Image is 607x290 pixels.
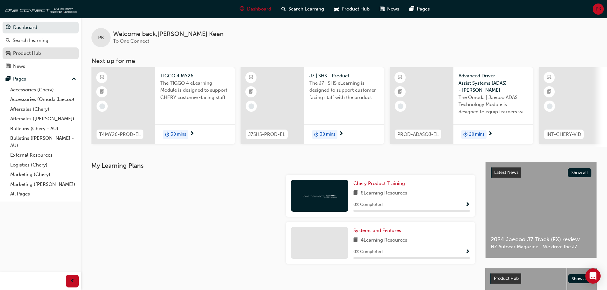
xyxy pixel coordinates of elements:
[329,3,375,16] a: car-iconProduct Hub
[13,75,26,83] div: Pages
[3,3,76,15] img: oneconnect
[6,64,11,69] span: news-icon
[397,131,439,138] span: PROD-ADASOJ-EL
[249,74,253,82] span: learningResourceType_ELEARNING-icon
[8,114,79,124] a: Aftersales ([PERSON_NAME])
[3,60,79,72] a: News
[302,193,337,199] img: oneconnect
[469,131,484,138] span: 20 mins
[99,131,141,138] span: T4MY26-PROD-EL
[281,5,286,13] span: search-icon
[8,180,79,189] a: Marketing ([PERSON_NAME])
[3,47,79,59] a: Product Hub
[6,51,11,56] span: car-icon
[3,73,79,85] button: Pages
[235,3,276,16] a: guage-iconDashboard
[353,228,401,233] span: Systems and Features
[404,3,435,16] a: pages-iconPages
[13,50,41,57] div: Product Hub
[8,95,79,104] a: Accessories (Omoda Jaecoo)
[547,88,552,96] span: booktick-icon
[249,103,254,109] span: learningRecordVerb_NONE-icon
[309,72,379,80] span: J7 | SHS - Product
[248,131,285,138] span: J7SHS-PROD-EL
[8,160,79,170] a: Logistics (Chery)
[353,248,383,256] span: 0 % Completed
[320,131,335,138] span: 30 mins
[353,180,405,186] span: Chery Product Training
[491,236,591,243] span: 2024 Jaecoo J7 Track (EX) review
[339,131,343,137] span: next-icon
[334,5,339,13] span: car-icon
[6,38,10,44] span: search-icon
[353,189,358,197] span: book-icon
[353,201,383,209] span: 0 % Completed
[490,273,592,284] a: Product HubShow all
[13,63,25,70] div: News
[3,22,79,33] a: Dashboard
[288,5,324,13] span: Search Learning
[13,37,48,44] div: Search Learning
[8,85,79,95] a: Accessories (Chery)
[491,167,591,178] a: Latest NewsShow all
[417,5,430,13] span: Pages
[91,162,475,169] h3: My Learning Plans
[380,5,385,13] span: news-icon
[585,268,601,284] div: Open Intercom Messenger
[160,72,230,80] span: TIGGO 4 MY26
[3,35,79,46] a: Search Learning
[465,248,470,256] button: Show Progress
[353,227,404,234] a: Systems and Features
[465,201,470,209] button: Show Progress
[494,276,519,281] span: Product Hub
[113,31,224,38] span: Welcome back , [PERSON_NAME] Keen
[247,5,271,13] span: Dashboard
[314,131,319,139] span: duration-icon
[596,5,601,13] span: PK
[353,237,358,244] span: book-icon
[409,5,414,13] span: pages-icon
[387,5,399,13] span: News
[398,88,402,96] span: booktick-icon
[546,131,581,138] span: INT-CHERY-VID
[160,80,230,101] span: The TIGGO 4 eLearning Module is designed to support CHERY customer-facing staff with the product ...
[459,94,528,116] span: The Omoda | Jaecoo ADAS Technology Module is designed to equip learners with essential knowledge ...
[91,67,235,144] a: T4MY26-PROD-ELTIGGO 4 MY26The TIGGO 4 eLearning Module is designed to support CHERY customer-faci...
[465,202,470,208] span: Show Progress
[568,168,592,177] button: Show all
[459,72,528,94] span: Advanced Driver Assist Systems (ADAS) - [PERSON_NAME]
[8,124,79,134] a: Bulletins (Chery - AU)
[8,133,79,150] a: Bulletins ([PERSON_NAME] - AU)
[353,180,408,187] a: Chery Product Training
[6,76,11,82] span: pages-icon
[568,274,592,283] button: Show all
[8,170,79,180] a: Marketing (Chery)
[190,131,194,137] span: next-icon
[342,5,370,13] span: Product Hub
[100,74,104,82] span: learningResourceType_ELEARNING-icon
[98,34,104,41] span: PK
[593,4,604,15] button: PK
[113,38,149,44] span: To One Connect
[547,74,552,82] span: learningResourceType_ELEARNING-icon
[100,88,104,96] span: booktick-icon
[165,131,170,139] span: duration-icon
[6,25,11,31] span: guage-icon
[99,103,105,109] span: learningRecordVerb_NONE-icon
[8,150,79,160] a: External Resources
[171,131,186,138] span: 30 mins
[465,249,470,255] span: Show Progress
[463,131,468,139] span: duration-icon
[491,243,591,251] span: NZ Autocar Magazine - We drive the J7.
[375,3,404,16] a: news-iconNews
[8,104,79,114] a: Aftersales (Chery)
[309,80,379,101] span: The J7 | SHS eLearning is designed to support customer facing staff with the product and sales in...
[398,103,403,109] span: learningRecordVerb_NONE-icon
[276,3,329,16] a: search-iconSearch Learning
[72,75,76,83] span: up-icon
[494,170,518,175] span: Latest News
[241,67,384,144] a: J7SHS-PROD-ELJ7 | SHS - ProductThe J7 | SHS eLearning is designed to support customer facing staf...
[547,103,553,109] span: learningRecordVerb_NONE-icon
